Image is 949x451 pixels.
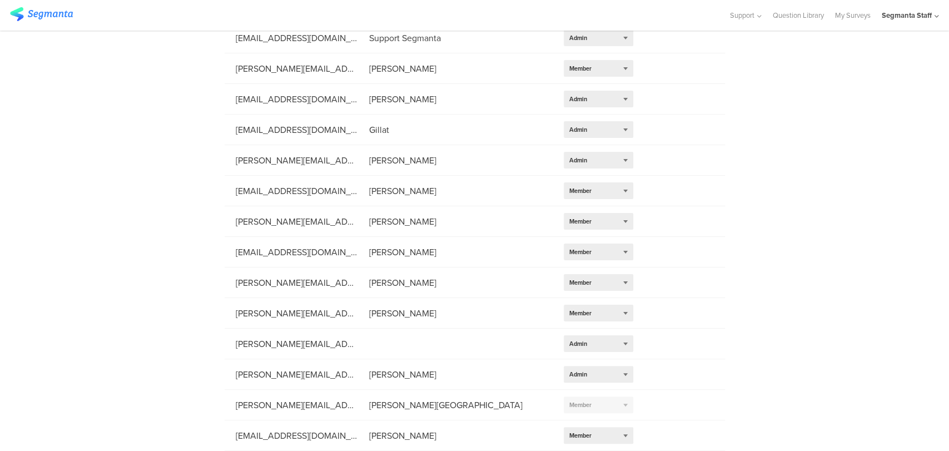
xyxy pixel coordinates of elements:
div: [PERSON_NAME][EMAIL_ADDRESS][PERSON_NAME][DOMAIN_NAME] [225,368,358,381]
div: [PERSON_NAME] [358,62,553,75]
div: [PERSON_NAME] [358,307,553,320]
div: [PERSON_NAME] [358,185,553,197]
span: Admin [569,156,587,165]
div: [EMAIL_ADDRESS][DOMAIN_NAME] [225,32,358,44]
div: [PERSON_NAME][EMAIL_ADDRESS][DOMAIN_NAME] [225,399,358,412]
div: [PERSON_NAME][EMAIL_ADDRESS][DOMAIN_NAME] [225,62,358,75]
div: [PERSON_NAME] [358,93,553,106]
span: Admin [569,33,587,42]
span: Admin [569,370,587,379]
span: Admin [569,339,587,348]
span: Admin [569,95,587,103]
div: [PERSON_NAME][EMAIL_ADDRESS][PERSON_NAME][DOMAIN_NAME] [225,154,358,167]
div: [EMAIL_ADDRESS][DOMAIN_NAME] [225,93,358,106]
div: [PERSON_NAME][GEOGRAPHIC_DATA] [358,399,553,412]
div: [PERSON_NAME][EMAIL_ADDRESS][DOMAIN_NAME] [225,215,358,228]
div: [PERSON_NAME] [358,429,553,442]
div: [PERSON_NAME] [358,215,553,228]
div: [PERSON_NAME] [358,246,553,259]
div: [EMAIL_ADDRESS][DOMAIN_NAME] [225,429,358,442]
span: Member [569,400,592,409]
span: Admin [569,125,587,134]
div: Gillat [358,123,553,136]
span: Member [569,278,592,287]
div: [PERSON_NAME][EMAIL_ADDRESS][PERSON_NAME][DOMAIN_NAME] [225,276,358,289]
span: Member [569,217,592,226]
div: [EMAIL_ADDRESS][DOMAIN_NAME] [225,246,358,259]
span: Member [569,247,592,256]
div: [PERSON_NAME][EMAIL_ADDRESS][DOMAIN_NAME] [225,307,358,320]
div: Support Segmanta [358,32,553,44]
span: Support [730,10,754,21]
div: [EMAIL_ADDRESS][DOMAIN_NAME] [225,123,358,136]
div: [PERSON_NAME] [358,276,553,289]
div: [EMAIL_ADDRESS][DOMAIN_NAME] [225,185,358,197]
div: [PERSON_NAME] [358,368,553,381]
span: Member [569,431,592,440]
div: [PERSON_NAME] [358,154,553,167]
span: Member [569,309,592,318]
img: segmanta logo [10,7,73,21]
div: [PERSON_NAME][EMAIL_ADDRESS][DOMAIN_NAME] [225,338,358,350]
div: Segmanta Staff [882,10,932,21]
span: Member [569,186,592,195]
span: Member [569,64,592,73]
